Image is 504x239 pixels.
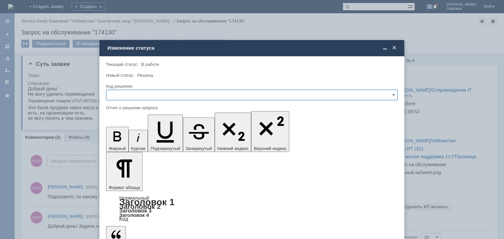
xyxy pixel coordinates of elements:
div: Отчет о решении запроса [106,106,396,110]
span: Закрыть [391,45,398,51]
span: Курсив [131,146,145,151]
a: Заголовок 4 [119,212,149,218]
button: Нижний индекс [215,113,252,152]
a: Заголовок 3 [119,208,151,214]
label: Новый статус: [106,73,135,78]
a: Код [119,216,128,222]
button: Верхний индекс [251,111,289,152]
span: В работе [141,62,159,67]
a: Нормальный [119,195,149,201]
span: Жирный [109,146,126,151]
span: Зачеркнутый [186,146,212,151]
span: Перемещение товаров UTUT-007203 от [DATE] 14:00:35 [0,13,104,17]
div: Изменение статуса [107,45,398,51]
div: Формат абзаца [106,196,398,221]
a: Заголовок 2 [119,203,161,210]
span: Верхний индекс [254,146,287,151]
span: Формат абзаца [109,185,140,190]
label: Текущий статус: [106,62,138,67]
button: Жирный [106,127,129,152]
span: Свернуть (Ctrl + M) [382,45,388,51]
button: Курсив [129,130,148,152]
button: Подчеркнутый [148,115,183,152]
a: Заголовок 1 [119,197,175,207]
button: Зачеркнутый [183,118,215,152]
div: Код решения [106,84,396,88]
button: Формат абзаца [106,152,142,191]
span: Решена [137,73,153,78]
span: Подчеркнутый [150,146,180,151]
span: Нижний индекс [217,146,249,151]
